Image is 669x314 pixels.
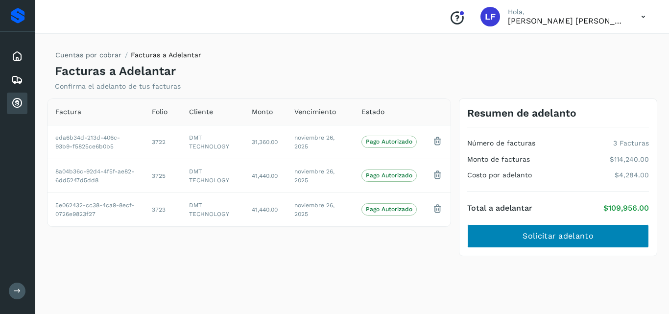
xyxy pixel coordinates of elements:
span: noviembre 26, 2025 [294,134,334,150]
div: Cuentas por cobrar [7,93,27,114]
p: Confirma el adelanto de tus facturas [55,82,181,91]
div: Embarques [7,69,27,91]
td: DMT TECHNOLOGY [181,159,244,193]
span: Factura [55,107,81,117]
span: Cliente [189,107,213,117]
span: Monto [252,107,273,117]
p: $109,956.00 [603,203,649,213]
h4: Total a adelantar [467,203,532,213]
button: Solicitar adelanto [467,224,649,248]
td: 3725 [144,159,181,193]
h4: Facturas a Adelantar [55,64,176,78]
span: Vencimiento [294,107,336,117]
h4: Costo por adelanto [467,171,532,179]
td: 3722 [144,125,181,159]
nav: breadcrumb [55,50,201,64]
span: 41,440.00 [252,206,278,213]
span: Solicitar adelanto [523,231,593,242]
span: noviembre 26, 2025 [294,202,334,217]
p: Hola, [508,8,625,16]
span: noviembre 26, 2025 [294,168,334,184]
span: Folio [152,107,167,117]
h4: Monto de facturas [467,155,530,164]
h4: Número de facturas [467,139,535,147]
span: 41,440.00 [252,172,278,179]
td: 3723 [144,193,181,226]
span: Estado [361,107,384,117]
h3: Resumen de adelanto [467,107,576,119]
td: eda6b34d-213d-406c-93b9-f5825ce6b0b5 [48,125,144,159]
a: Cuentas por cobrar [55,51,121,59]
td: 5e062432-cc38-4ca9-8ecf-0726e9823f27 [48,193,144,226]
div: Inicio [7,46,27,67]
p: $4,284.00 [615,171,649,179]
td: DMT TECHNOLOGY [181,193,244,226]
p: Pago Autorizado [366,172,412,179]
td: 8a04b36c-92d4-4f5f-ae82-6dd5247d5dd8 [48,159,144,193]
p: Pago Autorizado [366,138,412,145]
p: 3 Facturas [613,139,649,147]
p: Pago Autorizado [366,206,412,213]
span: Facturas a Adelantar [131,51,201,59]
td: DMT TECHNOLOGY [181,125,244,159]
p: $114,240.00 [610,155,649,164]
p: Luis Felipe Salamanca Lopez [508,16,625,25]
span: 31,360.00 [252,139,278,145]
